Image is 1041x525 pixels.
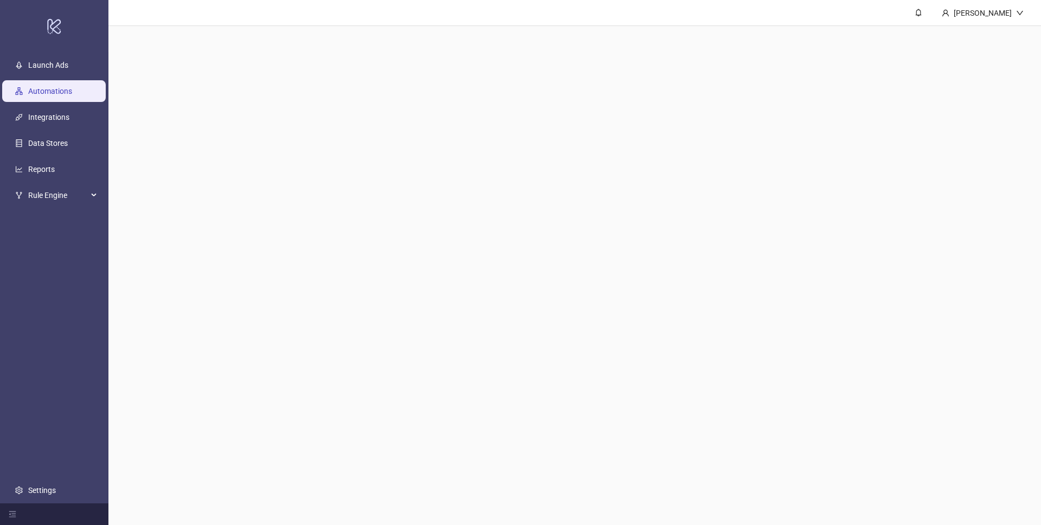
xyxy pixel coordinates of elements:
[942,9,949,17] span: user
[15,191,23,199] span: fork
[28,486,56,495] a: Settings
[28,139,68,148] a: Data Stores
[949,7,1016,19] div: [PERSON_NAME]
[28,61,68,69] a: Launch Ads
[28,184,88,206] span: Rule Engine
[915,9,922,16] span: bell
[28,165,55,174] a: Reports
[28,113,69,121] a: Integrations
[9,510,16,518] span: menu-fold
[1016,9,1024,17] span: down
[28,87,72,95] a: Automations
